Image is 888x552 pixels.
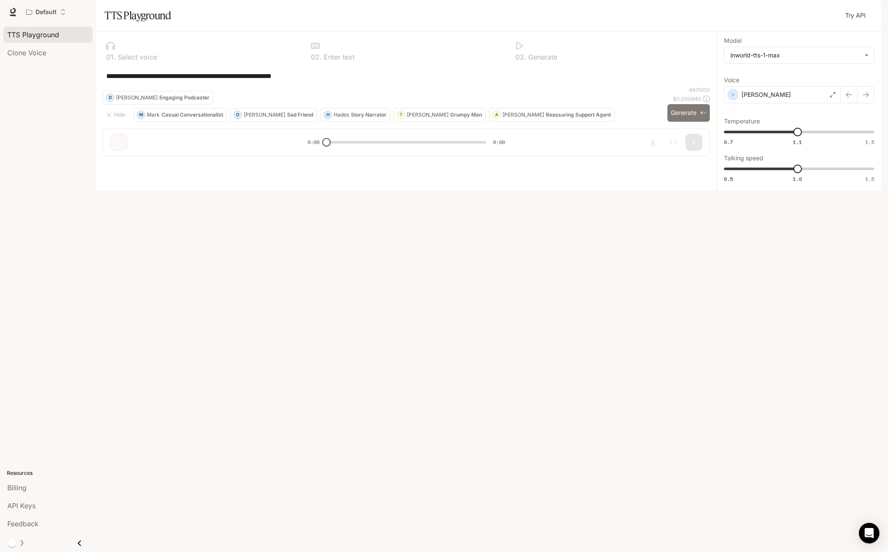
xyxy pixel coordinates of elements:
p: Hades [334,112,349,117]
button: T[PERSON_NAME]Grumpy Man [394,108,486,122]
div: inworld-tts-1-max [730,51,860,60]
p: 0 3 . [515,54,526,60]
div: Open Intercom Messenger [859,523,879,543]
p: Default [36,9,57,16]
p: Enter text [322,54,355,60]
span: 1.5 [865,175,874,183]
p: Generate [526,54,557,60]
span: 1.0 [793,175,802,183]
div: inworld-tts-1-max [724,47,874,63]
p: Reassuring Support Agent [546,112,611,117]
div: A [493,108,500,122]
button: A[PERSON_NAME]Reassuring Support Agent [489,108,615,122]
p: [PERSON_NAME] [244,112,285,117]
p: Temperature [724,118,760,124]
p: ⌘⏎ [700,111,706,116]
p: $ 0.000640 [673,95,701,102]
div: D [106,91,114,105]
button: Generate⌘⏎ [667,104,710,122]
p: [PERSON_NAME] [741,90,791,99]
div: M [137,108,145,122]
div: H [324,108,332,122]
div: T [397,108,405,122]
p: 64 / 1000 [689,86,710,93]
p: 0 2 . [311,54,322,60]
button: HHadesStory Narrator [320,108,390,122]
p: [PERSON_NAME] [116,95,158,100]
button: MMarkCasual Conversationalist [134,108,227,122]
p: Story Narrator [351,112,386,117]
span: 1.1 [793,138,802,146]
a: Try API [842,7,869,24]
p: Mark [147,112,160,117]
span: 0.5 [724,175,733,183]
p: [PERSON_NAME] [407,112,448,117]
button: O[PERSON_NAME]Sad Friend [230,108,317,122]
button: Hide [103,108,130,122]
p: Casual Conversationalist [161,112,223,117]
p: Grumpy Man [450,112,482,117]
h1: TTS Playground [105,7,171,24]
p: Model [724,38,741,44]
p: Engaging Podcaster [159,95,209,100]
p: Voice [724,77,739,83]
span: 0.7 [724,138,733,146]
span: 1.5 [865,138,874,146]
p: Talking speed [724,155,763,161]
button: Open workspace menu [22,3,70,21]
p: [PERSON_NAME] [502,112,544,117]
p: Select voice [116,54,157,60]
p: Sad Friend [287,112,313,117]
div: O [234,108,242,122]
button: D[PERSON_NAME]Engaging Podcaster [103,91,213,105]
p: 0 1 . [106,54,116,60]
